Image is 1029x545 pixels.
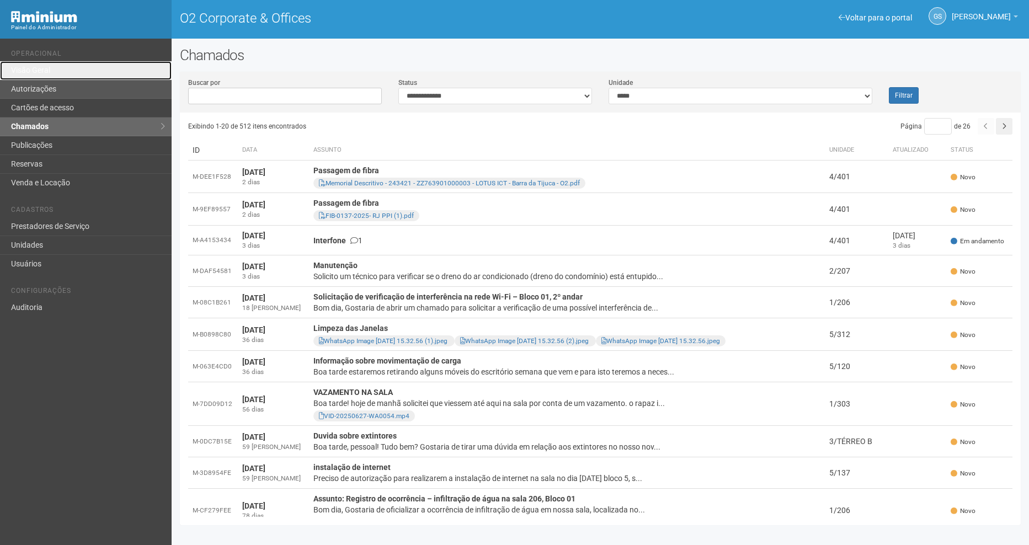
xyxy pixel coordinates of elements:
div: Boa tarde! hoje de manhã solicitei que viessem até aqui na sala por conta de um vazamento. o rapa... [313,398,820,409]
span: Em andamento [951,237,1004,246]
div: 59 [PERSON_NAME] [242,474,305,483]
td: M-0DC7B15E [188,426,238,457]
span: Novo [951,173,975,182]
strong: [DATE] [242,262,265,271]
strong: Passagem de fibra [313,166,379,175]
a: WhatsApp Image [DATE] 15.32.56 (2).jpeg [460,337,589,345]
div: Solicito um técnico para verificar se o dreno do ar condicionado (dreno do condomínio) está entup... [313,271,820,282]
div: Boa tarde, pessoal! Tudo bem? Gostaria de tirar uma dúvida em relação aos extintores no nosso nov... [313,441,820,452]
td: 4/401 [825,161,888,193]
span: Novo [951,362,975,372]
td: M-7DD09D12 [188,382,238,426]
strong: Duvida sobre extintores [313,431,397,440]
span: Novo [951,298,975,308]
h1: O2 Corporate & Offices [180,11,592,25]
a: Voltar para o portal [839,13,912,22]
strong: Limpeza das Janelas [313,324,388,333]
strong: Assunto: Registro de ocorrência – infiltração de água na sala 206, Bloco 01 [313,494,575,503]
div: 18 [PERSON_NAME] [242,303,305,313]
td: 2/207 [825,255,888,287]
th: Status [946,140,1012,161]
a: Memorial Descritivo - 243421 - ZZ763901000003 - LOTUS ICT - Barra da Tijuca - O2.pdf [319,179,580,187]
strong: VAZAMENTO NA SALA [313,388,393,397]
td: M-9EF89557 [188,193,238,226]
span: Novo [951,437,975,447]
strong: [DATE] [242,168,265,177]
img: Minium [11,11,77,23]
th: Assunto [309,140,825,161]
label: Unidade [609,78,633,88]
td: 1/303 [825,382,888,426]
div: [DATE] [893,230,942,241]
div: Boa tarde estaremos retirando alguns móveis do escritório semana que vem e para isto teremos a ne... [313,366,820,377]
span: 3 dias [893,242,910,249]
strong: Solicitação de verificação de interferência na rede Wi-Fi – Bloco 01, 2º andar [313,292,583,301]
td: 4/401 [825,226,888,255]
span: Novo [951,330,975,340]
span: Novo [951,400,975,409]
div: 78 dias [242,511,305,521]
td: 3/TÉRREO B [825,426,888,457]
strong: [DATE] [242,357,265,366]
th: Data [238,140,309,161]
strong: [DATE] [242,501,265,510]
div: 59 [PERSON_NAME] [242,442,305,452]
a: FIB-0137-2025- RJ PPI (1).pdf [319,212,414,220]
div: 2 dias [242,210,305,220]
td: M-CF279FEE [188,489,238,532]
div: Preciso de autorização para realizarem a instalação de internet na sala no dia [DATE] bloco 5, s... [313,473,820,484]
strong: [DATE] [242,325,265,334]
a: [PERSON_NAME] [952,14,1018,23]
td: 1/206 [825,489,888,532]
div: 56 dias [242,405,305,414]
td: 5/120 [825,351,888,382]
div: 3 dias [242,272,305,281]
a: WhatsApp Image [DATE] 15.32.56 (1).jpeg [319,337,447,345]
div: Bom dia, Gostaria de oficializar a ocorrência de infiltração de água em nossa sala, localizada no... [313,504,820,515]
td: M-DEE1F528 [188,161,238,193]
span: Novo [951,205,975,215]
label: Status [398,78,417,88]
div: Exibindo 1-20 de 512 itens encontrados [188,118,601,135]
strong: [DATE] [242,293,265,302]
span: Página de 26 [900,122,971,130]
div: Painel do Administrador [11,23,163,33]
div: 3 dias [242,241,305,250]
td: 5/312 [825,318,888,351]
span: Novo [951,506,975,516]
strong: [DATE] [242,231,265,240]
td: M-B0898C80 [188,318,238,351]
span: Novo [951,267,975,276]
div: 36 dias [242,367,305,377]
strong: [DATE] [242,395,265,404]
td: M-A4153434 [188,226,238,255]
strong: Interfone [313,236,346,245]
div: 2 dias [242,178,305,187]
li: Configurações [11,287,163,298]
a: VID-20250627-WA0054.mp4 [319,412,409,420]
td: M-08C1B261 [188,287,238,318]
div: Bom dia, Gostaria de abrir um chamado para solicitar a verificação de uma possível interferência ... [313,302,820,313]
strong: Informação sobre movimentação de carga [313,356,461,365]
strong: [DATE] [242,200,265,209]
li: Operacional [11,50,163,61]
strong: [DATE] [242,432,265,441]
label: Buscar por [188,78,220,88]
h2: Chamados [180,47,1021,63]
td: 4/401 [825,193,888,226]
strong: instalação de internet [313,463,391,472]
strong: [DATE] [242,464,265,473]
a: WhatsApp Image [DATE] 15.32.56.jpeg [601,337,720,345]
td: 5/137 [825,457,888,489]
a: GS [929,7,946,25]
li: Cadastros [11,206,163,217]
td: 1/206 [825,287,888,318]
td: M-3D8954FE [188,457,238,489]
strong: Manutenção [313,261,358,270]
strong: Passagem de fibra [313,199,379,207]
button: Filtrar [889,87,919,104]
span: Gabriela Souza [952,2,1011,21]
td: M-063E4CD0 [188,351,238,382]
span: 1 [350,236,362,245]
td: ID [188,140,238,161]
